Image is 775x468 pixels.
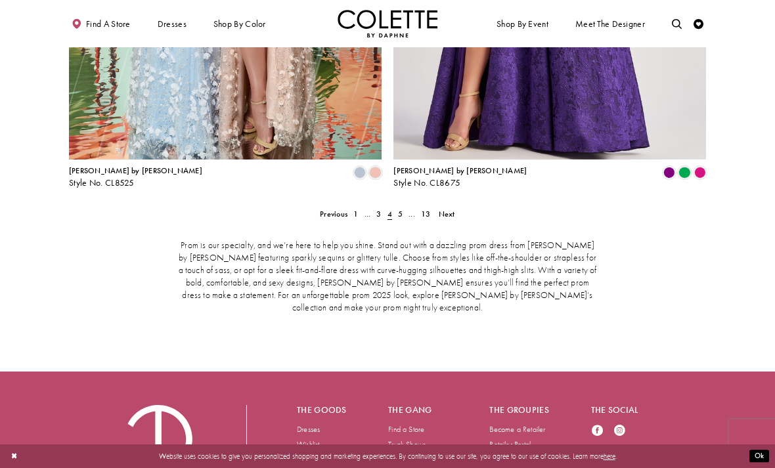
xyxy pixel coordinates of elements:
[158,19,187,29] span: Dresses
[297,439,320,450] a: Wishlist
[669,10,684,37] a: Toggle search
[338,10,437,37] img: Colette by Daphne
[338,10,437,37] a: Visit Home Page
[663,167,675,179] i: Purple
[393,165,527,176] span: [PERSON_NAME] by [PERSON_NAME]
[369,167,381,179] i: Peachy Pink
[388,405,450,415] h5: The gang
[211,10,268,37] span: Shop by color
[69,167,202,188] div: Colette by Daphne Style No. CL8525
[374,207,384,221] a: 3
[155,10,189,37] span: Dresses
[393,177,460,188] span: Style No. CL8675
[497,19,548,29] span: Shop By Event
[353,209,358,219] span: 1
[575,19,645,29] span: Meet the designer
[435,207,458,221] a: Next Page
[439,209,455,219] span: Next
[376,209,381,219] span: 3
[354,167,366,179] i: Ice Blue
[613,425,626,438] a: Visit our Instagram - Opens in new tab
[691,10,706,37] a: Check Wishlist
[489,439,531,450] a: Retailer Portal
[395,207,405,221] a: 5
[591,425,604,438] a: Visit our Facebook - Opens in new tab
[69,10,133,37] a: Find a store
[384,207,395,221] span: Current page
[586,420,640,467] ul: Follow us
[489,424,545,435] a: Become a Retailer
[604,452,615,461] a: here
[72,450,703,463] p: Website uses cookies to give you personalized shopping and marketing experiences. By continuing t...
[591,405,653,415] h5: The social
[361,207,374,221] a: ...
[573,10,648,37] a: Meet the designer
[6,448,22,465] button: Close Dialog
[365,209,371,219] span: ...
[494,10,550,37] span: Shop By Event
[406,207,418,221] a: ...
[86,19,131,29] span: Find a store
[297,424,320,435] a: Dresses
[69,165,202,176] span: [PERSON_NAME] by [PERSON_NAME]
[393,167,527,188] div: Colette by Daphne Style No. CL8675
[388,439,426,450] a: Trunk Shows
[409,209,415,219] span: ...
[421,209,430,219] span: 13
[388,424,424,435] a: Find a Store
[320,209,347,219] span: Previous
[489,405,551,415] h5: The groupies
[398,209,403,219] span: 5
[317,207,351,221] a: Prev Page
[749,450,769,463] button: Submit Dialog
[213,19,266,29] span: Shop by color
[694,167,706,179] i: Fuchsia
[418,207,434,221] a: 13
[678,167,690,179] i: Emerald
[69,177,135,188] span: Style No. CL8525
[176,240,599,314] p: Prom is our specialty, and we’re here to help you shine. Stand out with a dazzling prom dress fro...
[297,405,348,415] h5: The goods
[387,209,392,219] span: 4
[351,207,361,221] a: 1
